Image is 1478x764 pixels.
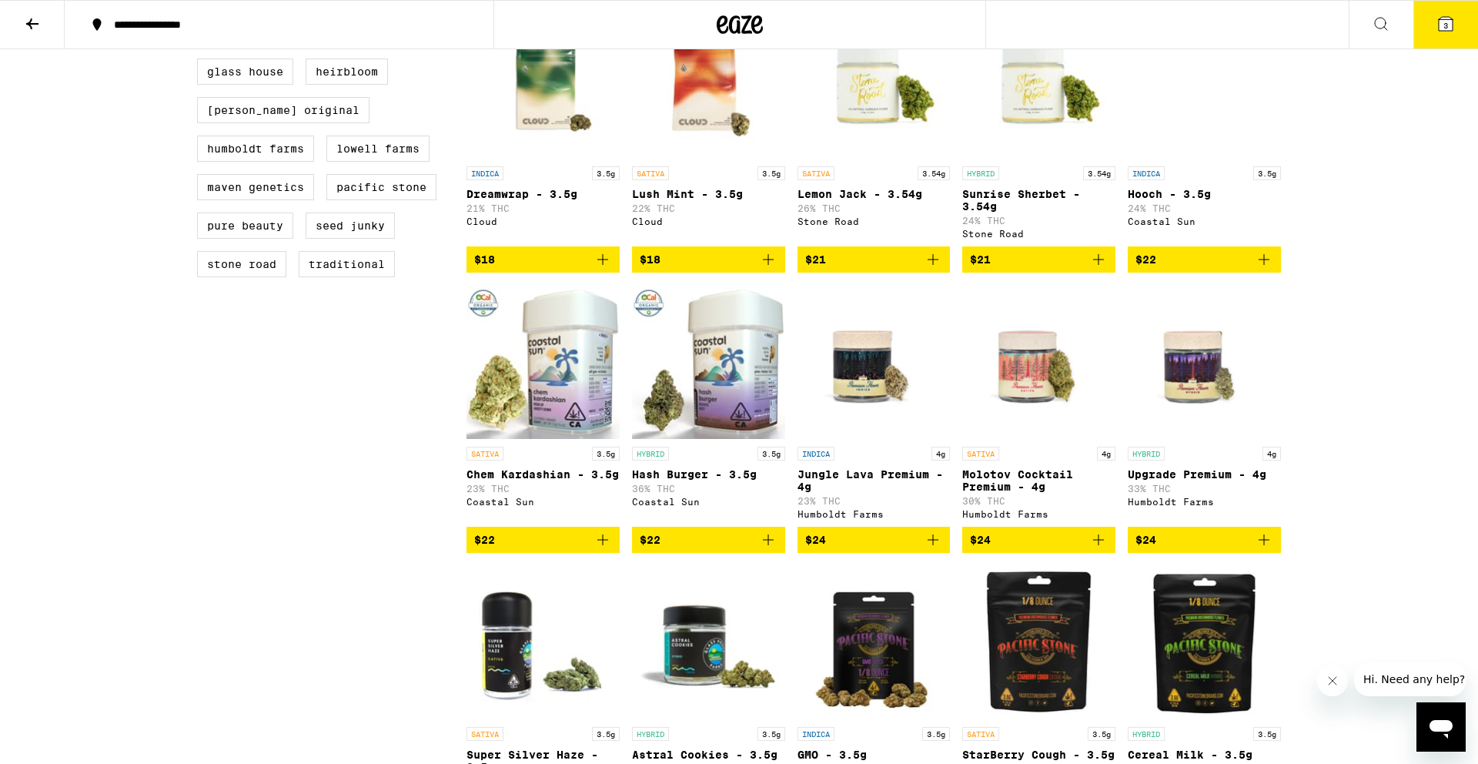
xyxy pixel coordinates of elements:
[798,727,834,741] p: INDICA
[962,527,1115,553] button: Add to bag
[1083,166,1115,180] p: 3.54g
[326,136,430,162] label: Lowell Farms
[197,136,314,162] label: Humboldt Farms
[632,203,785,213] p: 22% THC
[466,285,620,527] a: Open page for Chem Kardashian - 3.5g from Coastal Sun
[798,285,951,439] img: Humboldt Farms - Jungle Lava Premium - 4g
[962,246,1115,273] button: Add to bag
[592,166,620,180] p: 3.5g
[1128,527,1281,553] button: Add to bag
[466,497,620,507] div: Coastal Sun
[1135,534,1156,546] span: $24
[632,216,785,226] div: Cloud
[474,534,495,546] span: $22
[798,285,951,527] a: Open page for Jungle Lava Premium - 4g from Humboldt Farms
[632,565,785,719] img: Glass House - Astral Cookies - 3.5g
[805,253,826,266] span: $21
[962,285,1115,439] img: Humboldt Farms - Molotov Cocktail Premium - 4g
[466,484,620,494] p: 23% THC
[798,188,951,200] p: Lemon Jack - 3.54g
[1128,5,1281,159] img: Coastal Sun - Hooch - 3.5g
[1262,447,1281,461] p: 4g
[1128,749,1281,761] p: Cereal Milk - 3.5g
[805,534,826,546] span: $24
[798,447,834,461] p: INDICA
[632,727,669,741] p: HYBRID
[798,203,951,213] p: 26% THC
[970,253,991,266] span: $21
[466,166,503,180] p: INDICA
[798,246,951,273] button: Add to bag
[632,188,785,200] p: Lush Mint - 3.5g
[632,468,785,481] p: Hash Burger - 3.5g
[632,285,785,527] a: Open page for Hash Burger - 3.5g from Coastal Sun
[962,166,999,180] p: HYBRID
[197,174,314,200] label: Maven Genetics
[962,229,1115,239] div: Stone Road
[632,484,785,494] p: 36% THC
[632,166,669,180] p: SATIVA
[1413,1,1478,49] button: 3
[1443,21,1448,30] span: 3
[640,253,660,266] span: $18
[962,188,1115,213] p: Sunrise Sherbet - 3.54g
[1128,565,1281,719] img: Pacific Stone - Cereal Milk - 3.5g
[1128,285,1281,527] a: Open page for Upgrade Premium - 4g from Humboldt Farms
[466,188,620,200] p: Dreamwrap - 3.5g
[757,727,785,741] p: 3.5g
[798,216,951,226] div: Stone Road
[466,203,620,213] p: 21% THC
[592,447,620,461] p: 3.5g
[466,468,620,481] p: Chem Kardashian - 3.5g
[1416,702,1466,752] iframe: Button to launch messaging window
[962,727,999,741] p: SATIVA
[962,496,1115,506] p: 30% THC
[970,534,991,546] span: $24
[1128,285,1281,439] img: Humboldt Farms - Upgrade Premium - 4g
[466,5,620,246] a: Open page for Dreamwrap - 3.5g from Cloud
[798,565,951,719] img: Pacific Stone - GMO - 3.5g
[632,447,669,461] p: HYBRID
[632,285,785,439] img: Coastal Sun - Hash Burger - 3.5g
[798,509,951,519] div: Humboldt Farms
[632,497,785,507] div: Coastal Sun
[466,447,503,461] p: SATIVA
[1128,216,1281,226] div: Coastal Sun
[1128,468,1281,481] p: Upgrade Premium - 4g
[1354,662,1466,696] iframe: Message from company
[1128,188,1281,200] p: Hooch - 3.5g
[962,468,1115,493] p: Molotov Cocktail Premium - 4g
[466,285,620,439] img: Coastal Sun - Chem Kardashian - 3.5g
[962,447,999,461] p: SATIVA
[1253,166,1281,180] p: 3.5g
[798,496,951,506] p: 23% THC
[1128,203,1281,213] p: 24% THC
[632,5,785,246] a: Open page for Lush Mint - 3.5g from Cloud
[757,166,785,180] p: 3.5g
[466,246,620,273] button: Add to bag
[1128,5,1281,246] a: Open page for Hooch - 3.5g from Coastal Sun
[1135,253,1156,266] span: $22
[962,5,1115,246] a: Open page for Sunrise Sherbet - 3.54g from Stone Road
[632,246,785,273] button: Add to bag
[466,216,620,226] div: Cloud
[962,749,1115,761] p: StarBerry Cough - 3.5g
[931,447,950,461] p: 4g
[466,5,620,159] img: Cloud - Dreamwrap - 3.5g
[592,727,620,741] p: 3.5g
[798,5,951,159] img: Stone Road - Lemon Jack - 3.54g
[306,59,388,85] label: Heirbloom
[798,527,951,553] button: Add to bag
[918,166,950,180] p: 3.54g
[197,251,286,277] label: Stone Road
[798,166,834,180] p: SATIVA
[466,565,620,719] img: Glass House - Super Silver Haze - 3.5g
[798,468,951,493] p: Jungle Lava Premium - 4g
[197,59,293,85] label: Glass House
[466,727,503,741] p: SATIVA
[1128,727,1165,741] p: HYBRID
[197,97,369,123] label: [PERSON_NAME] Original
[1128,246,1281,273] button: Add to bag
[1097,447,1115,461] p: 4g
